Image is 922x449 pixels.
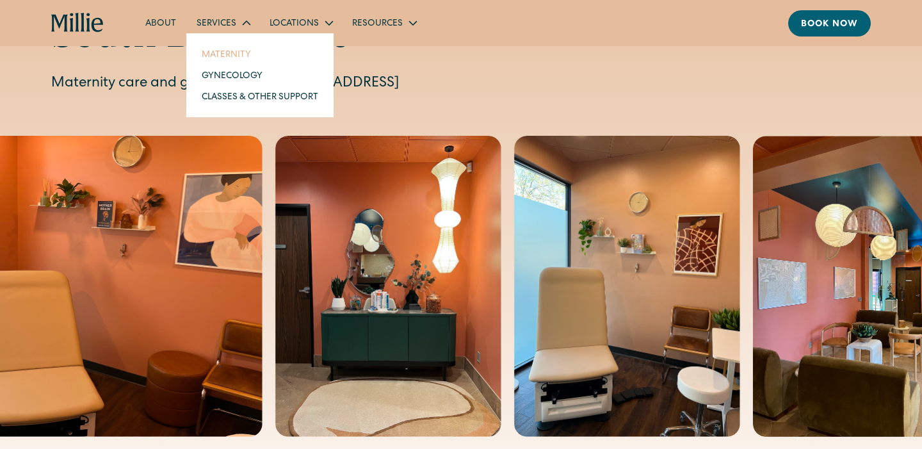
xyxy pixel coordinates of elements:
a: home [51,13,104,33]
a: Book now [788,10,871,37]
div: Locations [259,12,342,33]
a: Gynecology [191,65,328,86]
div: Book now [801,18,858,31]
a: About [135,12,186,33]
div: Services [186,12,259,33]
nav: Services [186,33,334,117]
a: Classes & Other Support [191,86,328,107]
div: Locations [270,17,319,31]
div: Services [197,17,236,31]
div: Resources [342,12,426,33]
a: Maternity [191,44,328,65]
div: Resources [352,17,403,31]
p: Maternity care and gynecology at [STREET_ADDRESS] [51,74,871,95]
